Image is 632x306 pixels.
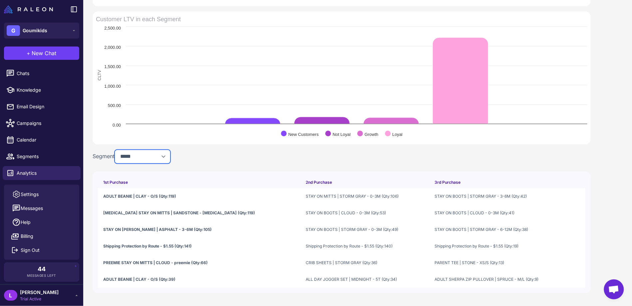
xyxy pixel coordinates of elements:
span: New Chat [32,49,57,57]
text: 2,500.00 [104,26,121,31]
span: 44 [38,266,46,272]
button: Messages [7,201,77,215]
button: Sign Out [7,243,77,257]
button: GGoumikids [4,23,79,39]
span: ADULT BEANIE | CLAY - O/S (Qty:39) [103,276,175,282]
span: PARENT TEE | STONE - XS/S (Qty:13) [435,260,504,266]
span: Messages [21,205,43,212]
text: Customer LTV in each Segment [96,16,181,23]
span: STAY ON BOOTS | CLOUD - 0-3M (Qty:53) [306,210,386,216]
span: Email Design [17,103,75,110]
span: STAY ON BOOTS | STORM GRAY - 3-6M (Qty:42) [435,193,527,199]
span: 3rd Purchase [435,179,461,185]
span: Knowledge [17,86,75,94]
span: Chats [17,70,75,77]
span: Shipping Protection by Route - $1.55 (Qty:141) [103,243,192,249]
a: Analytics [3,166,81,180]
span: STAY ON BOOTS | CLOUD - 0-3M (Qty:41) [435,210,515,216]
span: Goumikids [23,27,47,34]
span: Analytics [17,169,75,177]
a: Campaigns [3,116,81,130]
div: Open chat [604,279,624,299]
span: Trial Active [20,296,59,302]
a: Integrations [3,183,81,197]
span: STAY ON [PERSON_NAME] | ASPHALT - 3-6M (Qty:105) [103,227,212,233]
span: Campaigns [17,120,75,127]
text: 2,000.00 [104,45,121,50]
span: Settings [21,191,39,198]
span: Segments [17,153,75,160]
text: 1,000.00 [104,84,121,89]
span: Sign Out [21,247,40,254]
span: PREEMIE STAY ON MITTS | CLOUD - preemie (Qty:66) [103,260,208,266]
a: Segments [3,150,81,163]
span: Shipping Protection by Route - $1.55 (Qty:19) [435,243,519,249]
span: Billing [21,233,33,240]
span: 1st Purchase [103,179,128,185]
span: 2nd Purchase [306,179,332,185]
a: Chats [3,66,81,80]
span: CRIB SHEETS | STORM GRAY (Qty:36) [306,260,377,266]
text: 0.00 [113,123,121,128]
span: Help [21,219,31,226]
button: +New Chat [4,47,79,60]
span: [PERSON_NAME] [20,289,59,296]
div: L [4,290,17,301]
svg: Customer LTV in each Segment [93,11,591,144]
text: New Customers [288,132,319,137]
text: Not Loyal [333,132,351,137]
a: Email Design [3,100,81,114]
a: Help [7,215,77,229]
span: Calendar [17,136,75,144]
span: ADULT SHERPA ZIP PULLOVER | SPRUCE - M/L (Qty:9) [435,276,539,282]
span: STAY ON MITTS | STORM GRAY - 0-3M (Qty:106) [306,193,399,199]
text: CLTV [97,69,102,80]
span: ALL DAY JOGGER SET | MIDNIGHT - 5T (Qty:34) [306,276,397,282]
span: STAY ON BOOTS | STORM GRAY - 6-12M (Qty:38) [435,227,528,233]
div: G [7,25,20,36]
span: ADULT BEANIE | CLAY - O/S (Qty:119) [103,193,176,199]
text: Loyal [392,132,403,137]
a: Knowledge [3,83,81,97]
span: [MEDICAL_DATA] STAY ON MITTS | SANDSTONE - [MEDICAL_DATA] (Qty:119) [103,210,255,216]
a: Calendar [3,133,81,147]
img: Raleon Logo [4,5,53,13]
span: Shipping Protection by Route - $1.55 (Qty:140) [306,243,393,249]
div: Segment [93,150,591,164]
text: 500.00 [108,103,121,108]
text: Growth [365,132,378,137]
span: Messages Left [27,273,56,278]
span: + [27,49,31,57]
span: STAY ON BOOTS | STORM GRAY - 0-3M (Qty:49) [306,227,398,233]
a: Raleon Logo [4,5,56,13]
text: 1,500.00 [104,64,121,69]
